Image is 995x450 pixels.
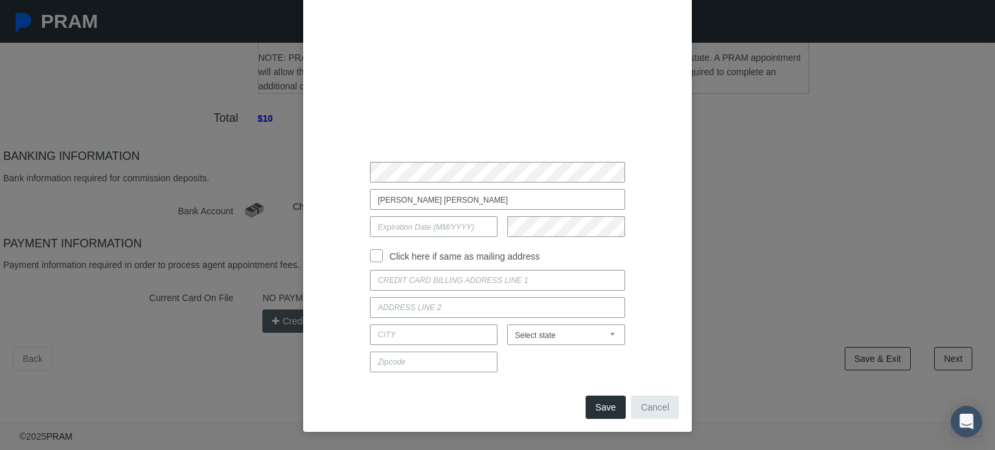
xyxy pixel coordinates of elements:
input: City [370,324,497,345]
input: Expiration Date (MM/YYYY) [370,216,497,237]
div: Open Intercom Messenger [951,406,982,437]
label: Click here if same as mailing address [383,249,540,264]
input: Address Line 2 [370,297,624,318]
input: Credit Card Billing Address Line 1 [370,270,624,291]
input: Name on Card [370,189,624,210]
button: Cancel [631,396,679,419]
input: Zipcode [370,352,497,372]
button: Save [586,396,626,419]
